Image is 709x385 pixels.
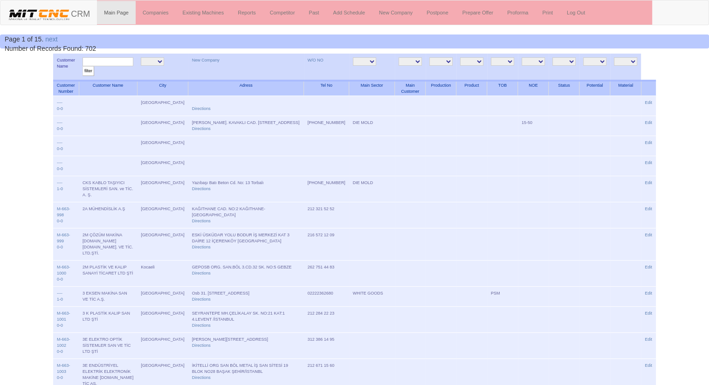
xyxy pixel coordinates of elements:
[61,146,63,151] a: 0
[304,287,349,307] td: 02222362680
[349,287,395,307] td: WHITE GOODS
[263,1,302,24] a: Competitor
[645,311,652,316] a: Edit
[304,202,349,228] td: 212 321 52 52
[304,261,349,287] td: 262 751 44 83
[53,54,79,81] td: Customer Name
[645,206,652,211] a: Edit
[372,1,420,24] a: New Company
[5,35,96,52] span: Number of Records Found: 702
[57,140,62,145] a: ----
[53,176,79,202] td: -
[560,1,592,24] a: Log Out
[326,1,372,24] a: Add Schedule
[57,349,59,354] a: 0
[610,81,641,96] th: Material
[53,228,79,261] td: -
[57,180,62,185] a: ----
[137,228,188,261] td: [GEOGRAPHIC_DATA]
[57,291,62,296] a: ----
[192,375,211,380] a: Directions
[57,245,59,249] a: 0
[137,307,188,333] td: [GEOGRAPHIC_DATA]
[645,291,652,296] a: Edit
[5,35,43,43] span: Page 1 of 15.
[79,202,137,228] td: 2A MÜHENDİSLİK A.Ş
[455,1,500,24] a: Prepare Offer
[192,186,211,191] a: Directions
[456,81,487,96] th: Product
[645,363,652,368] a: Edit
[420,1,455,24] a: Postpone
[304,228,349,261] td: 216 572 12 09
[79,81,137,96] th: Customer Name
[79,261,137,287] td: 2M PLASTİK VE KALIP SANAYİ TİCARET LTD ŞTİ
[53,261,79,287] td: -
[57,186,59,191] a: 1
[308,58,324,62] a: W/O NO
[304,81,349,96] th: Tel No
[97,1,136,24] a: Main Page
[61,166,63,171] a: 0
[57,160,62,165] a: ----
[192,343,211,348] a: Directions
[302,1,326,24] a: Past
[137,261,188,287] td: Kocaeli
[61,126,63,131] a: 0
[192,297,211,302] a: Directions
[57,206,70,217] a: M-663-998
[188,116,304,136] td: [PERSON_NAME]. KAVAKLI CAD. [STREET_ADDRESS]
[192,58,220,62] a: New Company
[304,116,349,136] td: [PHONE_NUMBER]
[304,333,349,359] td: 312 386 14 95
[79,307,137,333] td: 3 K PLASTİK KALIP SAN LTD ŞTİ
[0,0,97,24] a: CRM
[57,233,70,243] a: M-663-999
[645,265,652,269] a: Edit
[57,297,59,302] a: 1
[79,287,137,307] td: 3 EKSEN MAKİNA SAN VE TİC A.Ş.
[487,287,518,307] td: PSM
[231,1,263,24] a: Reports
[188,202,304,228] td: KAĞITHANE CAD. NO:2 KAĞITHANE-[GEOGRAPHIC_DATA]
[349,176,395,202] td: DIE MOLD
[61,297,63,302] a: 0
[79,333,137,359] td: 3E ELEKTRO OPTİK SİSTEMLER SAN VE TİC LTD ŞTİ
[53,96,79,116] td: -
[518,116,549,136] td: 15-50
[53,156,79,176] td: -
[645,160,652,165] a: Edit
[188,176,304,202] td: Yazıbaşı Batı Beton Cd. No: 13 Torbalı
[53,333,79,359] td: -
[137,96,188,116] td: [GEOGRAPHIC_DATA]
[137,202,188,228] td: [GEOGRAPHIC_DATA]
[57,375,59,380] a: 0
[395,81,426,96] th: Main Customer
[349,116,395,136] td: DIE MOLD
[188,333,304,359] td: [PERSON_NAME][STREET_ADDRESS]
[53,81,79,96] th: Customer Number
[188,81,304,96] th: Adress
[645,337,652,342] a: Edit
[192,219,211,223] a: Directions
[176,1,231,24] a: Existing Machines
[192,106,211,111] a: Directions
[645,140,652,145] a: Edit
[53,136,79,156] td: -
[137,287,188,307] td: [GEOGRAPHIC_DATA]
[61,323,63,328] a: 0
[57,166,59,171] a: 0
[57,219,59,223] a: 0
[57,363,70,374] a: M-663-1003
[137,81,188,96] th: City
[61,375,63,380] a: 0
[426,81,456,96] th: Production
[188,261,304,287] td: GEPOSB ORG. SAN.BÖL 3.CD.32 SK. NO:5 GEBZE
[61,245,63,249] a: 0
[304,307,349,333] td: 212 284 22 23
[57,337,70,348] a: M-663-1002
[349,81,395,96] th: Main Sector
[579,81,610,96] th: Potential
[57,277,59,282] a: 0
[304,176,349,202] td: [PHONE_NUMBER]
